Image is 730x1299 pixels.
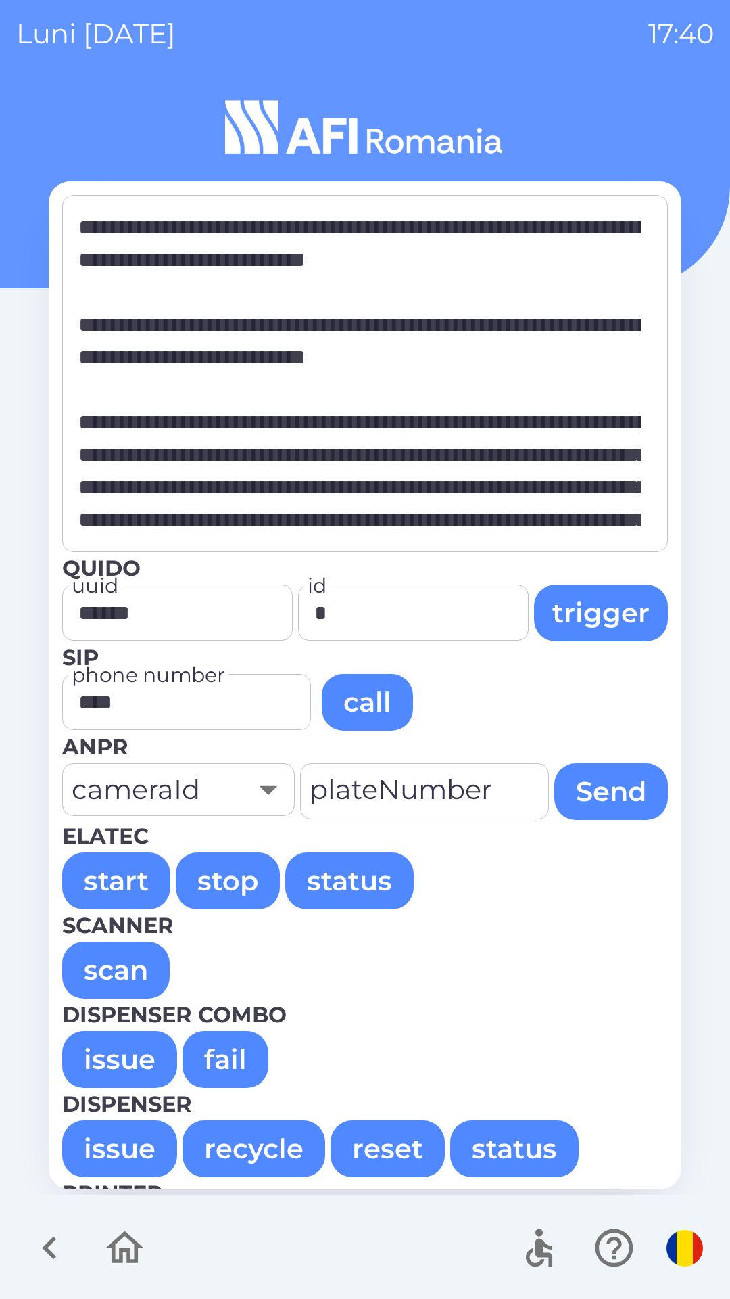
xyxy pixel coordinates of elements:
label: uuid [72,571,118,600]
p: SIP [62,641,668,674]
label: phone number [72,660,225,689]
p: Dispenser combo [62,999,668,1031]
p: Anpr [62,731,668,763]
img: Logo [49,95,681,160]
button: status [450,1120,579,1177]
label: id [308,571,327,600]
p: Dispenser [62,1088,668,1120]
p: Scanner [62,909,668,942]
button: Send [554,763,668,820]
button: issue [62,1120,177,1177]
button: status [285,852,414,909]
button: scan [62,942,170,999]
p: 17:40 [648,14,714,54]
button: fail [182,1031,268,1088]
button: recycle [182,1120,325,1177]
p: Quido [62,552,668,585]
button: stop [176,852,280,909]
button: issue [62,1031,177,1088]
img: ro flag [666,1230,703,1267]
button: reset [331,1120,445,1177]
p: Printer [62,1177,668,1210]
p: Elatec [62,820,668,852]
p: luni [DATE] [16,14,176,54]
button: start [62,852,170,909]
button: trigger [534,585,668,641]
button: call [322,674,413,731]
